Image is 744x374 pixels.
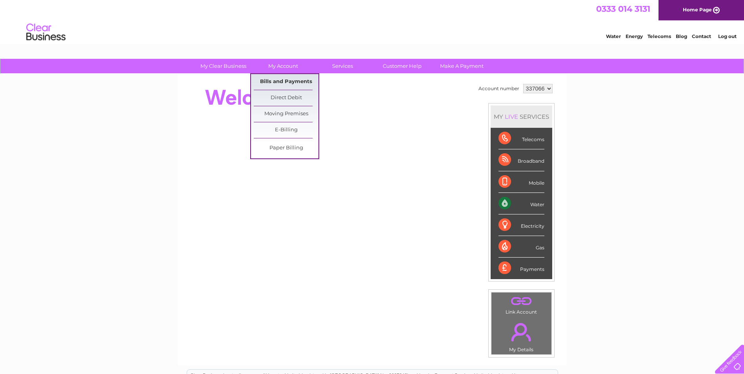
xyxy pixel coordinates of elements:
[254,90,318,106] a: Direct Debit
[498,149,544,171] div: Broadband
[254,122,318,138] a: E-Billing
[310,59,375,73] a: Services
[254,74,318,90] a: Bills and Payments
[491,105,552,128] div: MY SERVICES
[429,59,494,73] a: Make A Payment
[498,171,544,193] div: Mobile
[498,128,544,149] div: Telecoms
[596,4,650,14] a: 0333 014 3131
[493,318,549,346] a: .
[254,140,318,156] a: Paper Billing
[191,59,256,73] a: My Clear Business
[626,33,643,39] a: Energy
[498,236,544,258] div: Gas
[648,33,671,39] a: Telecoms
[498,258,544,279] div: Payments
[251,59,315,73] a: My Account
[254,106,318,122] a: Moving Premises
[503,113,520,120] div: LIVE
[491,316,552,355] td: My Details
[187,4,558,38] div: Clear Business is a trading name of Verastar Limited (registered in [GEOGRAPHIC_DATA] No. 3667643...
[493,294,549,308] a: .
[606,33,621,39] a: Water
[491,292,552,317] td: Link Account
[498,193,544,214] div: Water
[26,20,66,44] img: logo.png
[676,33,687,39] a: Blog
[498,214,544,236] div: Electricity
[477,82,521,95] td: Account number
[692,33,711,39] a: Contact
[718,33,737,39] a: Log out
[370,59,435,73] a: Customer Help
